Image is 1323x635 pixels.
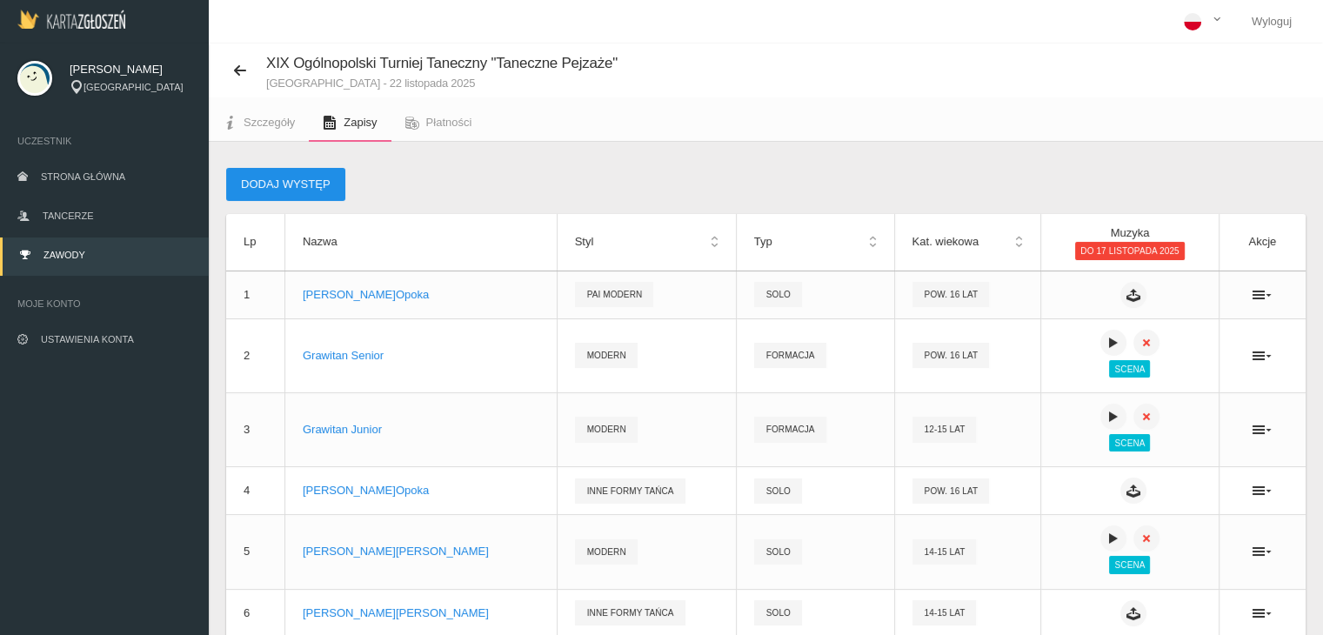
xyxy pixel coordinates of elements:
small: [GEOGRAPHIC_DATA] - 22 listopada 2025 [266,77,618,89]
span: XIX Ogólnopolski Turniej Taneczny "Taneczne Pejzaże" [266,55,618,71]
p: [PERSON_NAME] [PERSON_NAME] [303,543,539,560]
span: Scena [1109,360,1150,378]
span: formacja [754,343,826,368]
span: Modern [575,343,638,368]
span: Pow. 16 lat [912,282,990,307]
th: Lp [226,214,284,271]
div: [GEOGRAPHIC_DATA] [70,80,191,95]
p: [PERSON_NAME] Opoka [303,286,539,304]
td: 4 [226,467,284,515]
img: Logo [17,10,125,29]
span: Tancerze [43,211,93,221]
span: Modern [575,539,638,565]
span: Inne formy tańca [575,478,685,504]
span: PAI Modern [575,282,654,307]
span: Scena [1109,556,1150,573]
span: Szczegóły [244,116,295,129]
span: Zawody [43,250,85,260]
span: solo [754,600,802,625]
div: Grawitan Senior [303,347,539,364]
span: Pow. 16 lat [912,478,990,504]
th: Typ [736,214,894,271]
span: Zapisy [344,116,377,129]
span: Scena [1109,434,1150,451]
td: 1 [226,271,284,318]
td: 2 [226,318,284,392]
span: formacja [754,417,826,442]
button: Dodaj występ [226,168,345,201]
th: Akcje [1219,214,1306,271]
a: Zapisy [309,104,391,142]
span: do 17 listopada 2025 [1075,242,1184,259]
img: svg [17,61,52,96]
span: Płatności [426,116,472,129]
a: Płatności [391,104,486,142]
span: solo [754,478,802,504]
th: Nazwa [284,214,557,271]
span: 12-15 lat [912,417,977,442]
p: [PERSON_NAME] [PERSON_NAME] [303,605,539,622]
th: Styl [557,214,736,271]
span: solo [754,539,802,565]
span: Moje konto [17,295,191,312]
span: Uczestnik [17,132,191,150]
th: Muzyka [1041,214,1219,271]
span: 14-15 lat [912,539,977,565]
span: Ustawienia konta [41,334,134,344]
span: 14-15 lat [912,600,977,625]
span: Inne formy tańca [575,600,685,625]
td: 5 [226,515,284,589]
span: [PERSON_NAME] [70,61,191,78]
p: [PERSON_NAME] Opoka [303,482,539,499]
span: Pow. 16 lat [912,343,990,368]
span: Strona główna [41,171,125,182]
th: Kat. wiekowa [894,214,1041,271]
div: Grawitan Junior [303,421,539,438]
span: solo [754,282,802,307]
a: Szczegóły [209,104,309,142]
td: 3 [226,392,284,466]
span: Modern [575,417,638,442]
